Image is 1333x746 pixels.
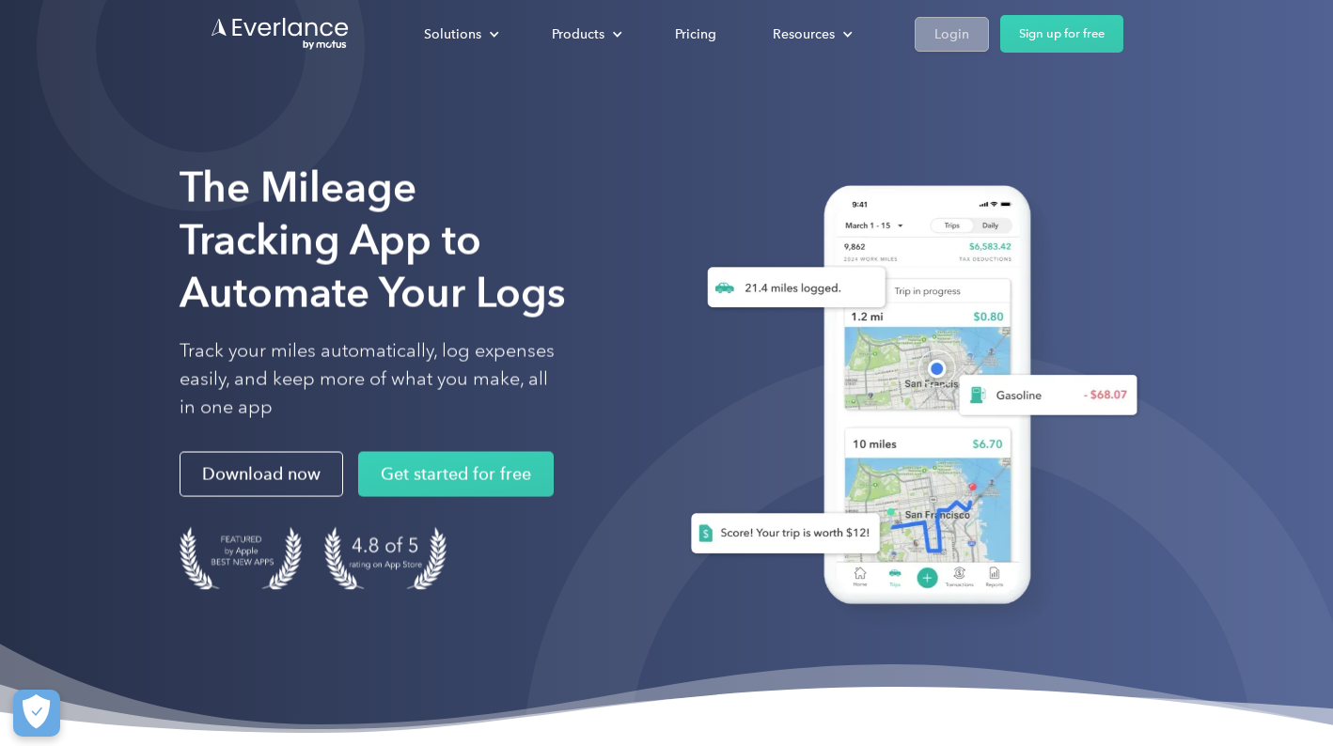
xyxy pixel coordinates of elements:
img: 4.9 out of 5 stars on the app store [324,527,447,590]
a: Get started for free [358,452,554,497]
div: Solutions [405,18,514,51]
button: Cookies Settings [13,690,60,737]
img: Everlance, mileage tracker app, expense tracking app [661,166,1153,632]
a: Download now [180,452,343,497]
a: Pricing [656,18,735,51]
div: Pricing [675,23,716,46]
div: Products [533,18,637,51]
div: Products [552,23,604,46]
a: Sign up for free [1000,15,1123,53]
p: Track your miles automatically, log expenses easily, and keep more of what you make, all in one app [180,337,556,422]
div: Solutions [424,23,481,46]
img: Badge for Featured by Apple Best New Apps [180,527,302,590]
div: Login [934,23,969,46]
div: Resources [773,23,835,46]
a: Login [915,17,989,52]
div: Resources [754,18,868,51]
strong: The Mileage Tracking App to Automate Your Logs [180,163,566,318]
a: Go to homepage [210,16,351,52]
